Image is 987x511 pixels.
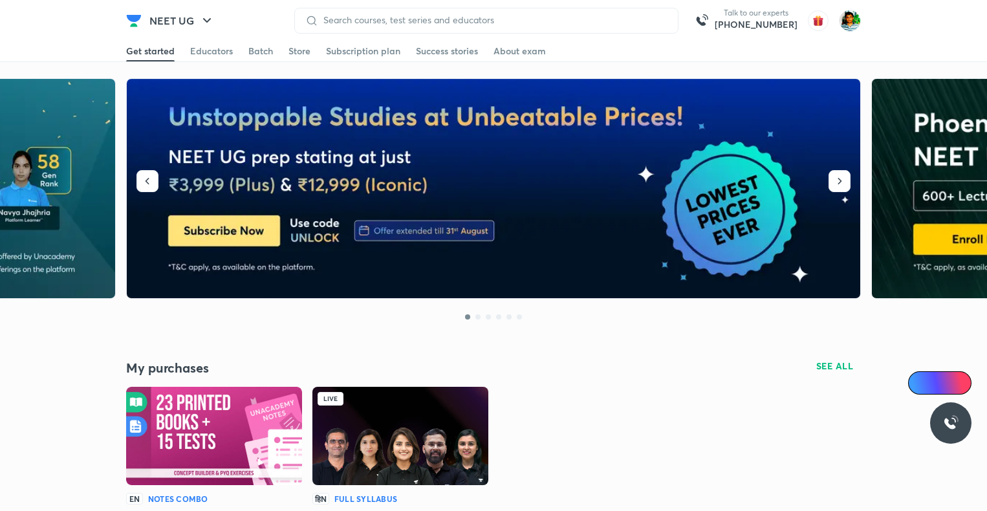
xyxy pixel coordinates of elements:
[326,41,400,61] a: Subscription plan
[318,15,667,25] input: Search courses, test series and educators
[416,45,478,58] div: Success stories
[334,493,397,505] h6: Full Syllabus
[908,371,971,395] a: Ai Doubts
[326,45,400,58] div: Subscription plan
[288,45,310,58] div: Store
[943,415,959,431] img: ttu
[808,10,829,31] img: avatar
[126,493,143,505] p: EN
[715,8,797,18] p: Talk to our experts
[126,387,302,485] img: Batch Thumbnail
[839,10,861,32] img: Mehul Ghosh
[148,493,208,505] h6: Notes Combo
[318,392,343,406] div: Live
[808,356,862,376] button: SEE ALL
[816,362,854,371] span: SEE ALL
[126,360,493,376] h4: My purchases
[689,8,715,34] img: call-us
[493,45,546,58] div: About exam
[190,41,233,61] a: Educators
[916,378,926,388] img: Icon
[715,18,797,31] a: [PHONE_NUMBER]
[416,41,478,61] a: Success stories
[126,41,175,61] a: Get started
[248,45,273,58] div: Batch
[126,45,175,58] div: Get started
[248,41,273,61] a: Batch
[288,41,310,61] a: Store
[142,8,222,34] button: NEET UG
[312,387,488,485] img: Batch Thumbnail
[126,13,142,28] img: Company Logo
[190,45,233,58] div: Educators
[312,493,329,505] p: हिN
[929,378,964,388] span: Ai Doubts
[493,41,546,61] a: About exam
